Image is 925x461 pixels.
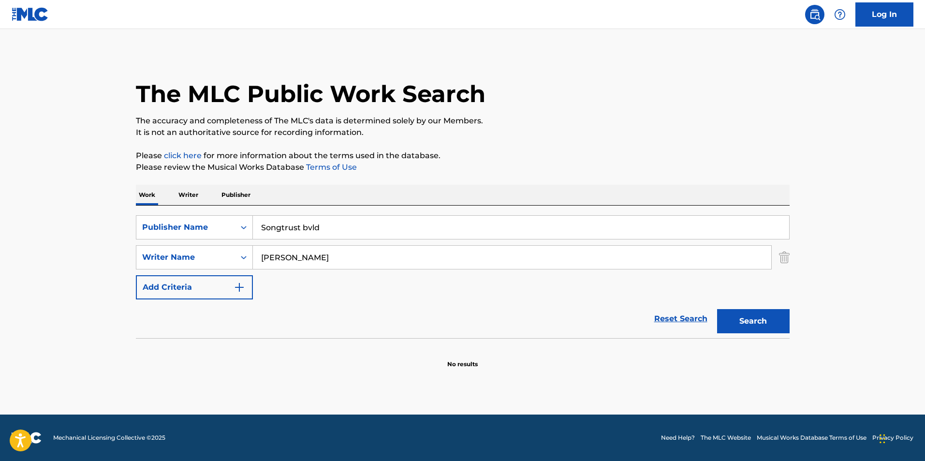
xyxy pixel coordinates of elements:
div: Writer Name [142,252,229,263]
a: Privacy Policy [872,433,913,442]
img: logo [12,432,42,444]
a: Log In [855,2,913,27]
p: No results [447,348,478,369]
a: Public Search [805,5,824,24]
img: Delete Criterion [779,245,790,269]
a: Musical Works Database Terms of Use [757,433,866,442]
p: Work [136,185,158,205]
img: 9d2ae6d4665cec9f34b9.svg [234,282,245,293]
img: help [834,9,846,20]
p: The accuracy and completeness of The MLC's data is determined solely by our Members. [136,115,790,127]
iframe: Chat Widget [877,415,925,461]
a: Terms of Use [304,163,357,172]
form: Search Form [136,215,790,338]
p: Publisher [219,185,253,205]
button: Add Criteria [136,275,253,299]
p: Please review the Musical Works Database [136,162,790,173]
button: Search [717,309,790,333]
img: MLC Logo [12,7,49,21]
p: It is not an authoritative source for recording information. [136,127,790,138]
p: Writer [176,185,201,205]
p: Please for more information about the terms used in the database. [136,150,790,162]
div: Drag [880,424,885,453]
div: Publisher Name [142,222,229,233]
div: Help [830,5,850,24]
a: click here [164,151,202,160]
a: The MLC Website [701,433,751,442]
h1: The MLC Public Work Search [136,79,485,108]
span: Mechanical Licensing Collective © 2025 [53,433,165,442]
a: Need Help? [661,433,695,442]
img: search [809,9,821,20]
a: Reset Search [649,308,712,329]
